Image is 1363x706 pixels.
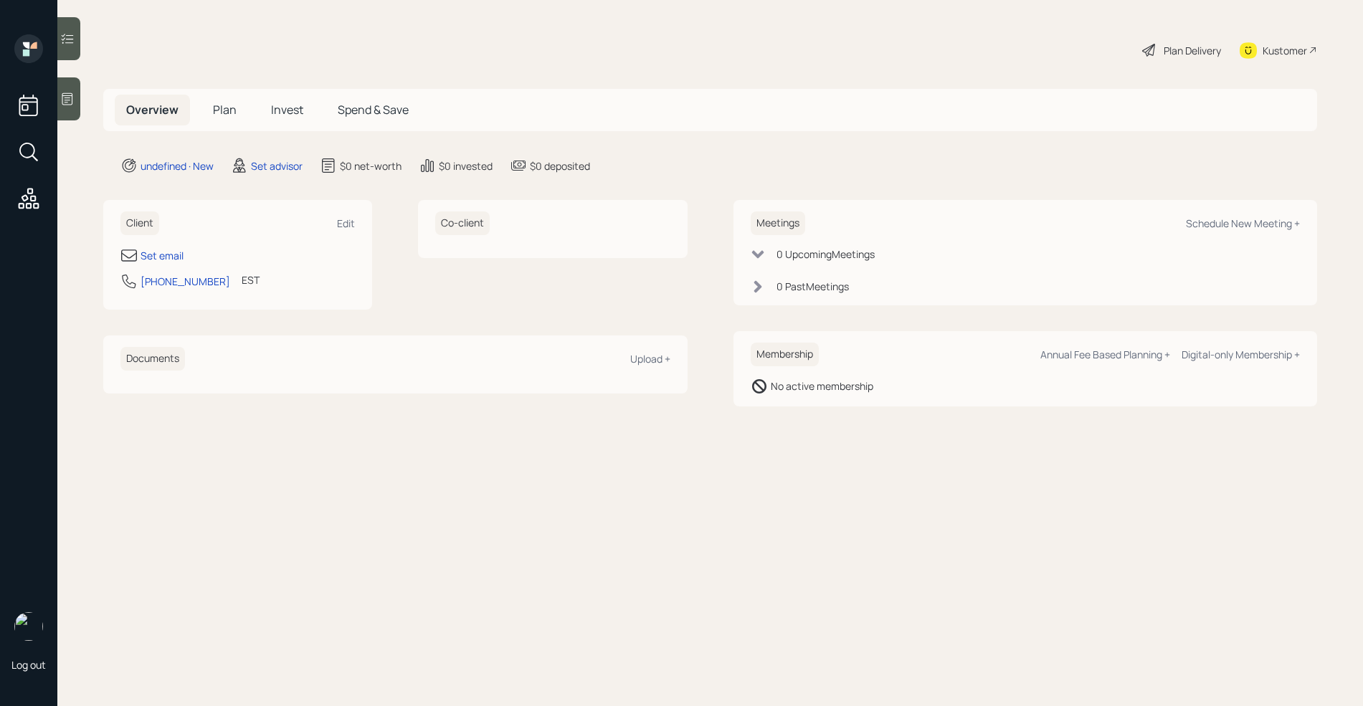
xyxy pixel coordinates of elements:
div: $0 net-worth [340,158,402,173]
div: No active membership [771,378,873,393]
h6: Client [120,211,159,235]
h6: Documents [120,347,185,371]
div: $0 invested [439,158,493,173]
div: Edit [337,216,355,230]
div: [PHONE_NUMBER] [141,274,230,289]
span: Spend & Save [338,102,409,118]
div: Annual Fee Based Planning + [1040,348,1170,361]
div: Upload + [630,352,670,366]
div: Set advisor [251,158,303,173]
span: Overview [126,102,179,118]
h6: Membership [751,343,819,366]
div: EST [242,272,260,287]
div: 0 Upcoming Meeting s [777,247,875,262]
div: Set email [141,248,184,263]
div: undefined · New [141,158,214,173]
span: Invest [271,102,303,118]
div: Plan Delivery [1164,43,1221,58]
span: Plan [213,102,237,118]
div: $0 deposited [530,158,590,173]
div: Kustomer [1263,43,1307,58]
div: Log out [11,658,46,672]
h6: Co-client [435,211,490,235]
div: Digital-only Membership + [1182,348,1300,361]
div: Schedule New Meeting + [1186,216,1300,230]
h6: Meetings [751,211,805,235]
img: retirable_logo.png [14,612,43,641]
div: 0 Past Meeting s [777,279,849,294]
